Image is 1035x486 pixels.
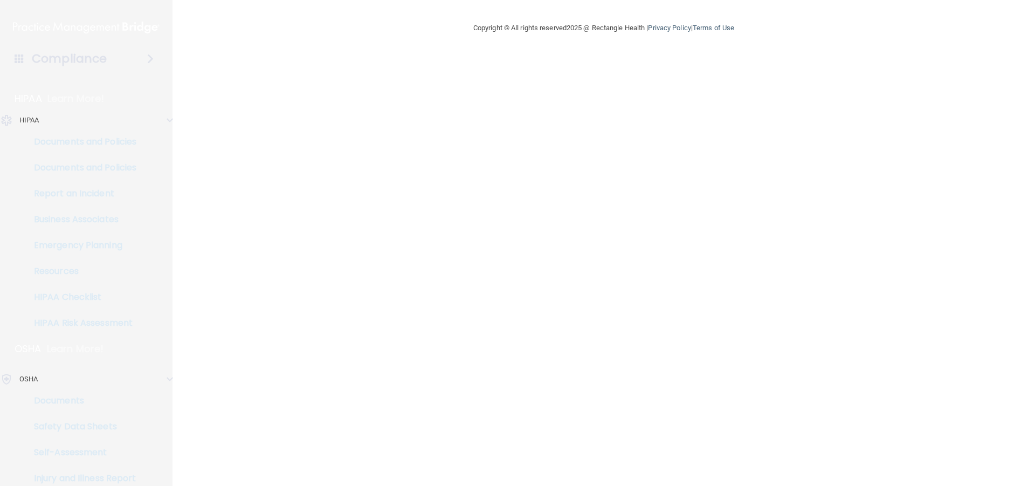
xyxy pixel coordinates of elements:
p: Documents and Policies [7,136,154,147]
a: Terms of Use [693,24,734,32]
p: Report an Incident [7,188,154,199]
img: PMB logo [13,17,160,38]
p: Injury and Illness Report [7,473,154,484]
p: HIPAA Risk Assessment [7,318,154,328]
a: Privacy Policy [648,24,691,32]
p: OSHA [15,343,42,355]
p: Learn More! [47,343,104,355]
p: Documents [7,395,154,406]
p: Emergency Planning [7,240,154,251]
p: Resources [7,266,154,277]
p: Self-Assessment [7,447,154,458]
p: Safety Data Sheets [7,421,154,432]
p: Documents and Policies [7,162,154,173]
p: HIPAA [19,114,39,127]
div: Copyright © All rights reserved 2025 @ Rectangle Health | | [407,11,801,45]
p: OSHA [19,373,38,386]
p: HIPAA Checklist [7,292,154,303]
p: HIPAA [15,92,42,105]
p: Learn More! [47,92,105,105]
p: Business Associates [7,214,154,225]
h4: Compliance [32,51,107,66]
